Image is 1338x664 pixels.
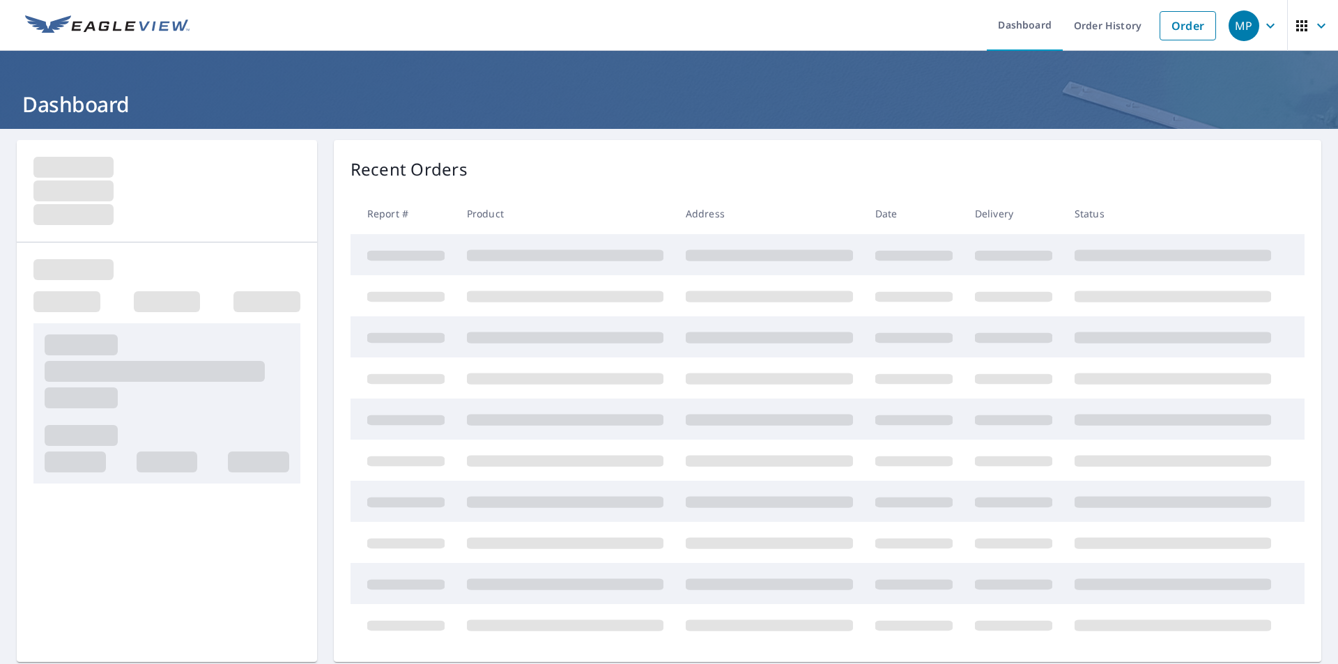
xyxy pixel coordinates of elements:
th: Status [1063,193,1282,234]
th: Delivery [964,193,1063,234]
th: Address [675,193,864,234]
th: Date [864,193,964,234]
a: Order [1160,11,1216,40]
th: Report # [351,193,456,234]
h1: Dashboard [17,90,1321,118]
div: MP [1229,10,1259,41]
p: Recent Orders [351,157,468,182]
img: EV Logo [25,15,190,36]
th: Product [456,193,675,234]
